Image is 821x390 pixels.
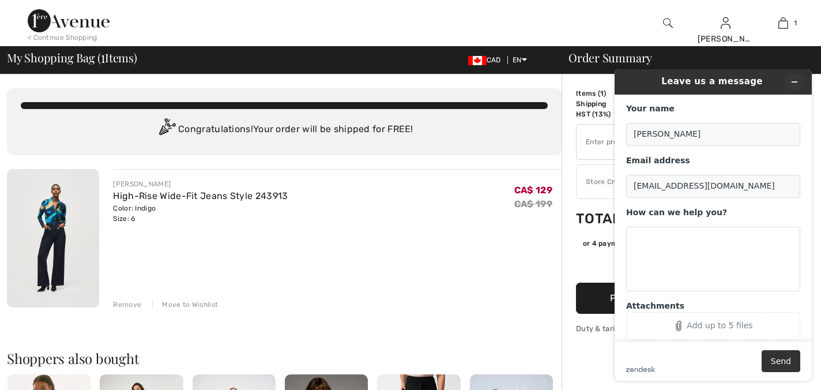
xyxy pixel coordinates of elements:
[7,351,562,365] h2: Shoppers also bought
[113,179,288,189] div: [PERSON_NAME]
[576,109,641,119] td: HST (13%)
[576,253,749,279] iframe: PayPal-paypal
[605,60,821,390] iframe: Find more information here
[794,18,797,28] span: 1
[576,283,749,314] button: Proceed to Payment
[152,299,218,310] div: Move to Wishlist
[513,56,527,64] span: EN
[721,16,730,30] img: My Info
[576,99,641,109] td: Shipping
[155,118,178,141] img: Congratulation2.svg
[21,118,548,141] div: Congratulations! Your order will be shipped for FREE!
[101,49,105,64] span: 1
[113,203,288,224] div: Color: Indigo Size: 6
[577,125,717,159] input: Promo code
[555,52,814,63] div: Order Summary
[7,169,99,307] img: High-Rise Wide-Fit Jeans Style 243913
[468,56,506,64] span: CAD
[577,177,717,187] div: Store Credit: 107.35
[755,16,811,30] a: 1
[468,56,487,65] img: Canadian Dollar
[28,32,97,43] div: < Continue Shopping
[698,33,754,45] div: [PERSON_NAME]
[576,323,749,334] div: Duty & tariff-free | Uninterrupted shipping
[576,238,749,253] div: or 4 payments ofCA$ 36.44withSezzle Click to learn more about Sezzle
[113,299,141,310] div: Remove
[663,16,673,30] img: search the website
[27,8,50,18] span: Help
[514,185,552,196] span: CA$ 129
[721,17,730,28] a: Sign In
[113,190,288,201] a: High-Rise Wide-Fit Jeans Style 243913
[576,88,641,99] td: Items ( )
[583,238,749,249] div: or 4 payments of with
[778,16,788,30] img: My Bag
[28,9,110,32] img: 1ère Avenue
[7,52,137,63] span: My Shopping Bag ( Items)
[576,199,641,238] td: Total
[514,198,552,209] s: CA$ 199
[600,89,604,97] span: 1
